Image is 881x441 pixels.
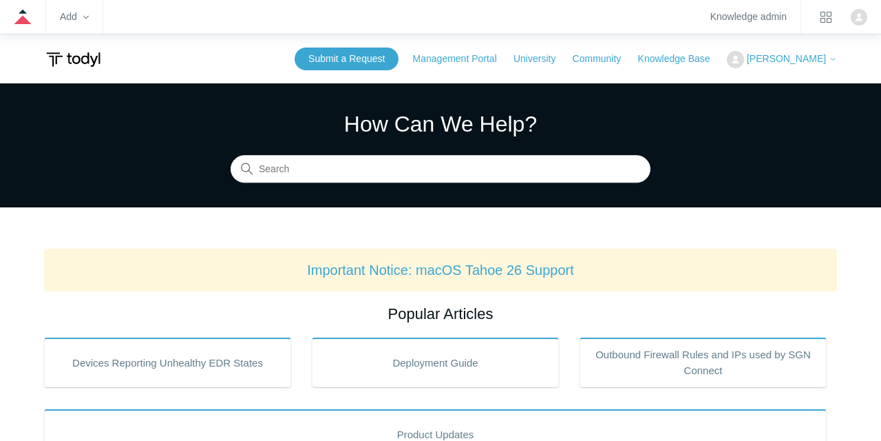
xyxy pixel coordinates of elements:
h1: How Can We Help? [231,107,650,141]
img: Todyl Support Center Help Center home page [44,47,103,72]
a: Submit a Request [295,48,399,70]
button: [PERSON_NAME] [727,51,837,68]
a: Deployment Guide [312,338,559,387]
zd-hc-trigger: Add [60,13,89,21]
a: Knowledge Base [638,52,724,66]
a: Important Notice: macOS Tahoe 26 Support [307,263,574,278]
a: Management Portal [413,52,511,66]
a: Knowledge admin [710,13,787,21]
a: Devices Reporting Unhealthy EDR States [44,338,291,387]
h2: Popular Articles [44,302,837,325]
img: user avatar [851,9,867,25]
input: Search [231,156,650,183]
zd-hc-trigger: Click your profile icon to open the profile menu [851,9,867,25]
a: Community [573,52,635,66]
a: University [513,52,569,66]
span: [PERSON_NAME] [747,53,826,64]
a: Outbound Firewall Rules and IPs used by SGN Connect [580,338,827,387]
